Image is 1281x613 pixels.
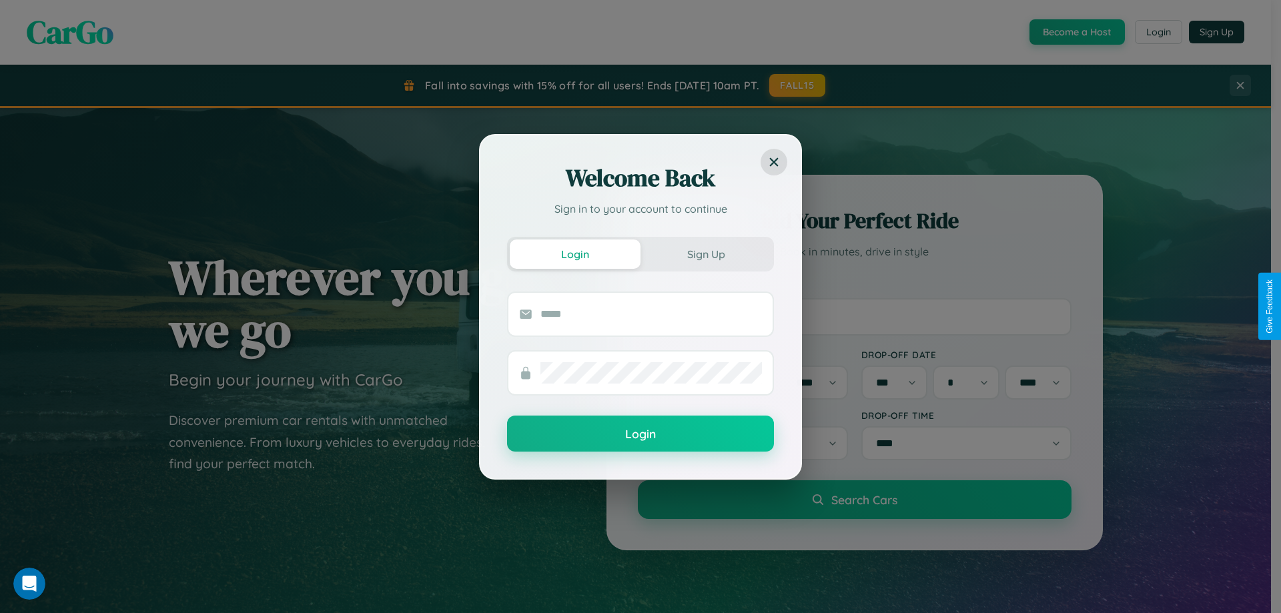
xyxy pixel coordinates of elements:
[510,239,640,269] button: Login
[507,416,774,452] button: Login
[1265,279,1274,334] div: Give Feedback
[507,201,774,217] p: Sign in to your account to continue
[507,162,774,194] h2: Welcome Back
[13,568,45,600] iframe: Intercom live chat
[640,239,771,269] button: Sign Up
